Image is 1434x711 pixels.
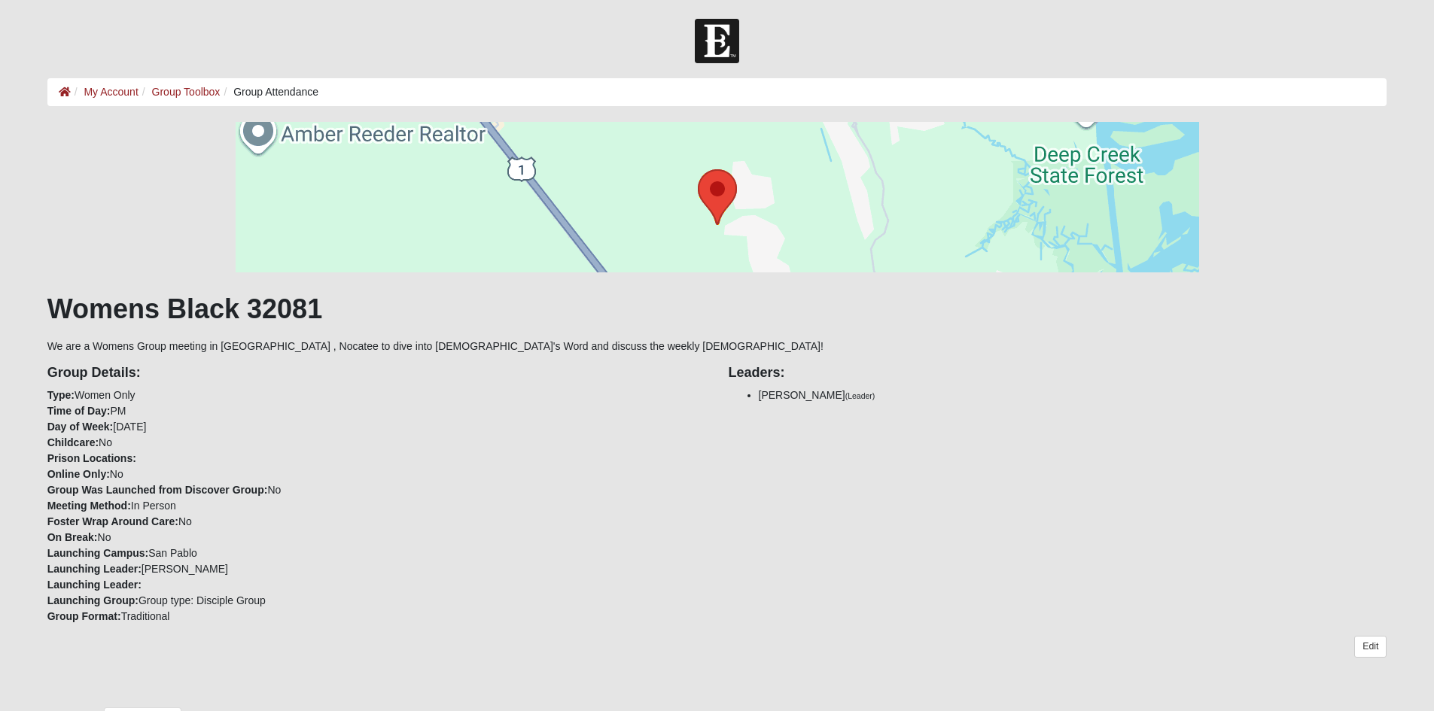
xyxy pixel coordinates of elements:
strong: Group Was Launched from Discover Group: [47,484,268,496]
strong: Prison Locations: [47,452,136,464]
strong: Type: [47,389,75,401]
strong: Launching Group: [47,594,139,606]
div: Women Only PM [DATE] No No No In Person No No San Pablo [PERSON_NAME] Group type: Disciple Group ... [36,354,717,624]
strong: Meeting Method: [47,500,131,512]
strong: Launching Leader: [47,563,142,575]
strong: Childcare: [47,436,99,448]
a: My Account [84,86,138,98]
h4: Group Details: [47,365,706,381]
h1: Womens Black 32081 [47,293,1387,325]
img: Church of Eleven22 Logo [695,19,739,63]
strong: Online Only: [47,468,110,480]
strong: On Break: [47,531,98,543]
small: (Leader) [845,391,875,400]
a: Edit [1354,636,1387,658]
strong: Launching Campus: [47,547,149,559]
li: Group Attendance [220,84,318,100]
strong: Day of Week: [47,421,114,433]
li: [PERSON_NAME] [759,387,1387,403]
h4: Leaders: [729,365,1387,381]
strong: Launching Leader: [47,579,142,591]
strong: Foster Wrap Around Care: [47,515,178,527]
strong: Time of Day: [47,405,111,417]
a: Group Toolbox [152,86,221,98]
strong: Group Format: [47,610,121,622]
